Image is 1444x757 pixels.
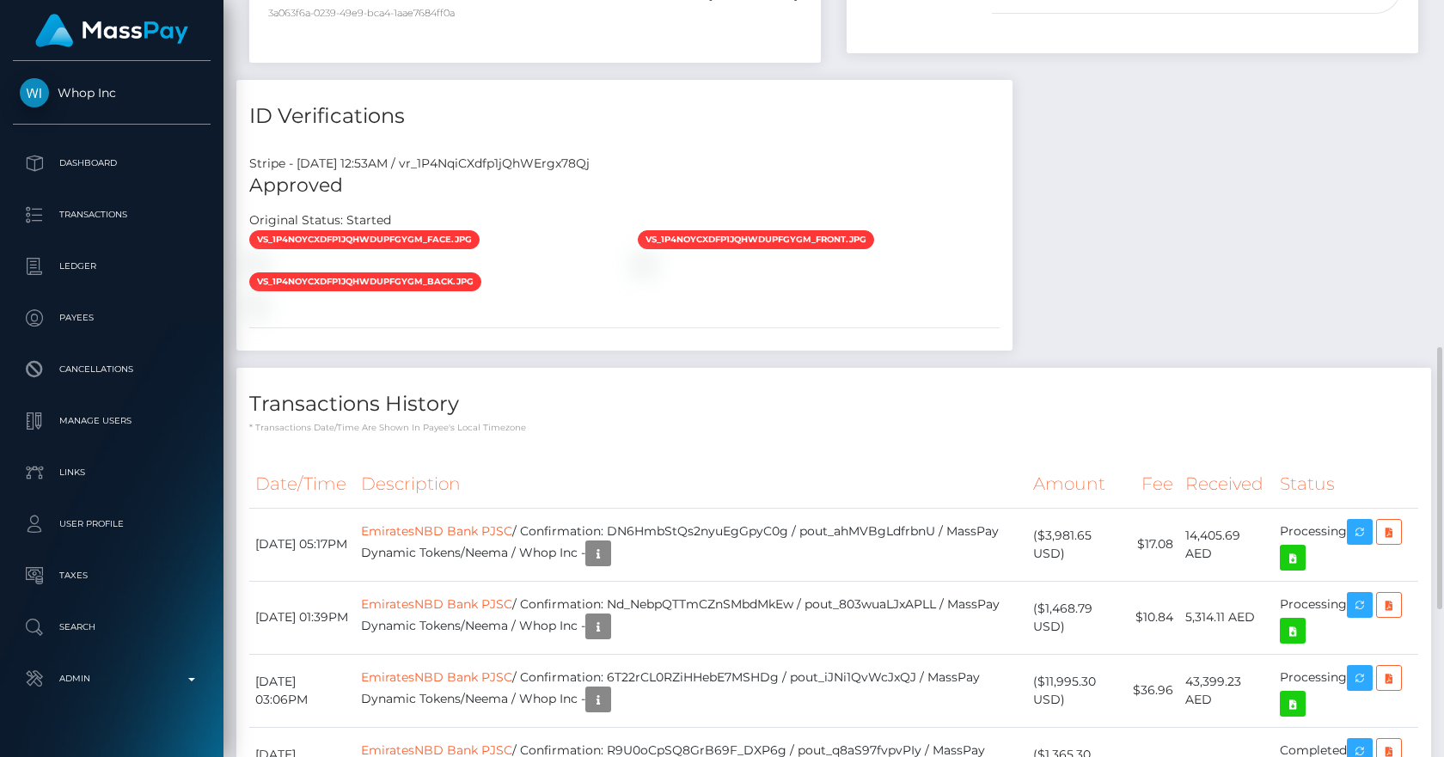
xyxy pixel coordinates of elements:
a: Manage Users [13,400,211,443]
th: Date/Time [249,461,355,508]
a: Cancellations [13,348,211,391]
a: Ledger [13,245,211,288]
a: Dashboard [13,142,211,185]
h5: Approved [249,173,1000,199]
a: EmiratesNBD Bank PJSC [361,523,512,539]
img: vr_1P4NqiCXdfp1jQhWErgx78Qjfile_1P4NqbCXdfp1jQhWgKt0lMnS [249,257,263,271]
a: User Profile [13,503,211,546]
td: Processing [1274,654,1418,727]
span: vs_1P4NoyCXdfp1jQhWDuPfGYgM_back.jpg [249,272,481,291]
p: Search [20,614,204,640]
span: Whop Inc [13,85,211,101]
a: EmiratesNBD Bank PJSC [361,596,512,612]
a: Search [13,606,211,649]
a: Links [13,451,211,494]
td: / Confirmation: 6T22rCL0RZiHHebE7MSHDg / pout_iJNi1QvWcJxQJ / MassPay Dynamic Tokens/Neema / Whop... [355,654,1026,727]
small: 3a063f6a-0239-49e9-bca4-1aae7684ff0a [268,7,455,19]
p: Payees [20,305,204,331]
td: 5,314.11 AED [1179,581,1274,654]
a: Taxes [13,554,211,597]
td: [DATE] 01:39PM [249,581,355,654]
img: MassPay Logo [35,14,188,47]
span: vs_1P4NoyCXdfp1jQhWDuPfGYgM_front.jpg [638,230,874,249]
p: Ledger [20,253,204,279]
img: Whop Inc [20,78,49,107]
th: Status [1274,461,1418,508]
p: Manage Users [20,408,204,434]
h7: Original Status: Started [249,212,391,228]
p: User Profile [20,511,204,537]
img: vr_1P4NqiCXdfp1jQhWErgx78Qjfile_1P4NptCXdfp1jQhW3mWnHsmp [638,257,652,271]
a: Admin [13,657,211,700]
td: 43,399.23 AED [1179,654,1274,727]
th: Received [1179,461,1274,508]
td: $17.08 [1127,508,1179,581]
div: Stripe - [DATE] 12:53AM / vr_1P4NqiCXdfp1jQhWErgx78Qj [236,155,1013,173]
p: Links [20,460,204,485]
p: Taxes [20,563,204,589]
td: $10.84 [1127,581,1179,654]
img: vr_1P4NqiCXdfp1jQhWErgx78Qjfile_1P4NqDCXdfp1jQhWoSpM7MPX [249,299,263,313]
td: [DATE] 05:17PM [249,508,355,581]
td: ($3,981.65 USD) [1027,508,1127,581]
td: 14,405.69 AED [1179,508,1274,581]
h4: ID Verifications [249,101,1000,131]
td: Processing [1274,508,1418,581]
th: Amount [1027,461,1127,508]
td: / Confirmation: DN6HmbStQs2nyuEgGpyC0g / pout_ahMVBgLdfrbnU / MassPay Dynamic Tokens/Neema / Whop... [355,508,1026,581]
a: Transactions [13,193,211,236]
td: ($11,995.30 USD) [1027,654,1127,727]
td: $36.96 [1127,654,1179,727]
p: Admin [20,666,204,692]
a: EmiratesNBD Bank PJSC [361,669,512,685]
p: * Transactions date/time are shown in payee's local timezone [249,421,1418,434]
th: Description [355,461,1026,508]
th: Fee [1127,461,1179,508]
span: vs_1P4NoyCXdfp1jQhWDuPfGYgM_face.jpg [249,230,480,249]
a: Payees [13,296,211,339]
td: [DATE] 03:06PM [249,654,355,727]
p: Transactions [20,202,204,228]
h4: Transactions History [249,389,1418,419]
td: ($1,468.79 USD) [1027,581,1127,654]
p: Cancellations [20,357,204,382]
td: Processing [1274,581,1418,654]
p: Dashboard [20,150,204,176]
td: / Confirmation: Nd_NebpQTTmCZnSMbdMkEw / pout_803wuaLJxAPLL / MassPay Dynamic Tokens/Neema / Whop... [355,581,1026,654]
